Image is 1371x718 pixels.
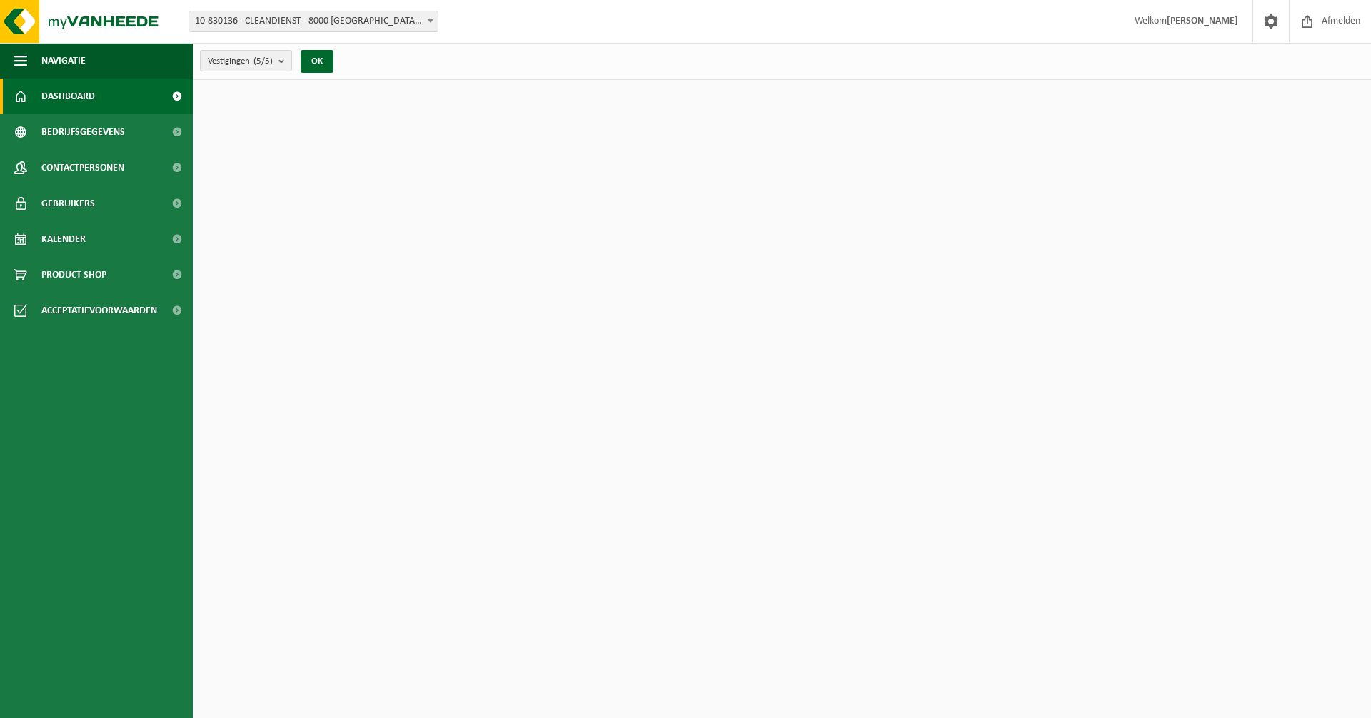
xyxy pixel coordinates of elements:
[41,79,95,114] span: Dashboard
[200,50,292,71] button: Vestigingen(5/5)
[253,56,273,66] count: (5/5)
[189,11,438,32] span: 10-830136 - CLEANDIENST - 8000 BRUGGE, PATHOEKEWEG 48
[1167,16,1238,26] strong: [PERSON_NAME]
[41,186,95,221] span: Gebruikers
[41,150,124,186] span: Contactpersonen
[301,50,333,73] button: OK
[41,114,125,150] span: Bedrijfsgegevens
[189,11,438,31] span: 10-830136 - CLEANDIENST - 8000 BRUGGE, PATHOEKEWEG 48
[41,293,157,328] span: Acceptatievoorwaarden
[41,43,86,79] span: Navigatie
[208,51,273,72] span: Vestigingen
[41,257,106,293] span: Product Shop
[41,221,86,257] span: Kalender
